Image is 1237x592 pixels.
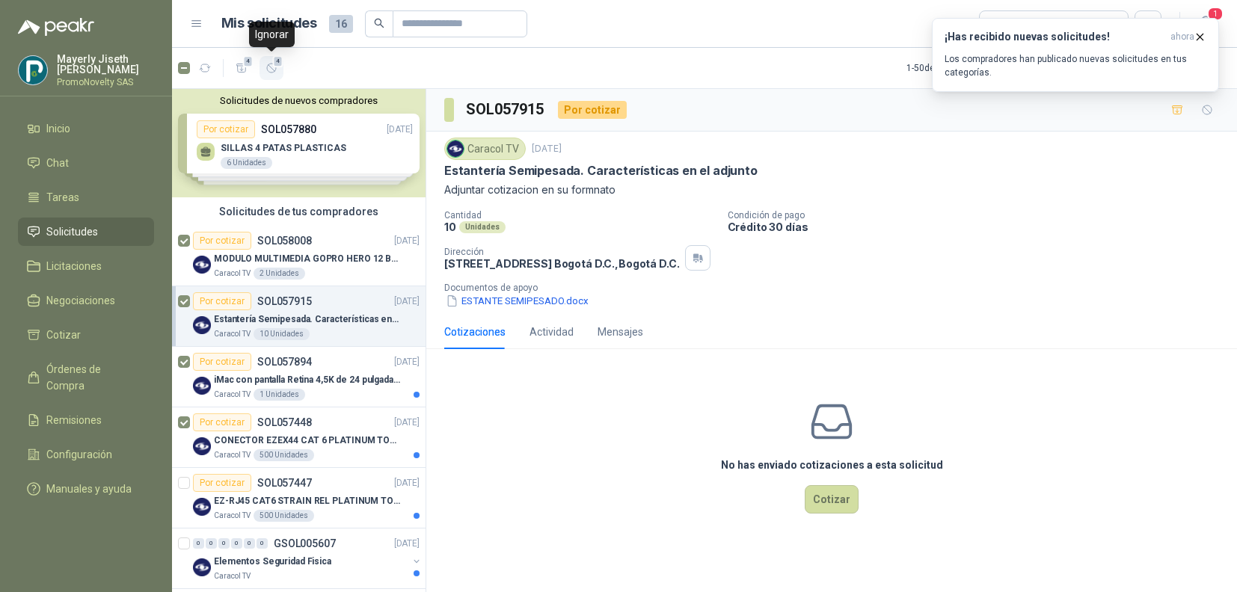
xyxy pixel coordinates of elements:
[46,223,98,240] span: Solicitudes
[214,373,400,387] p: iMac con pantalla Retina 4,5K de 24 pulgadas M4
[214,328,251,340] p: Caracol TV
[243,55,254,67] span: 4
[193,558,211,576] img: Company Logo
[906,56,998,80] div: 1 - 50 de 128
[57,78,154,87] p: PromoNovelty SAS
[257,357,312,367] p: SOL057894
[444,324,506,340] div: Cotizaciones
[444,293,590,309] button: ESTANTE SEMIPESADO.docx
[254,389,305,401] div: 1 Unidades
[254,268,305,280] div: 2 Unidades
[193,498,211,516] img: Company Logo
[444,163,758,179] p: Estantería Semipesada. Características en el adjunto
[46,258,102,274] span: Licitaciones
[18,114,154,143] a: Inicio
[932,18,1219,92] button: ¡Has recibido nuevas solicitudes!ahora Los compradores han publicado nuevas solicitudes en tus ca...
[394,295,420,309] p: [DATE]
[254,510,314,522] div: 500 Unidades
[18,406,154,434] a: Remisiones
[1207,7,1224,21] span: 1
[244,538,255,549] div: 0
[257,235,312,246] p: SOL058008
[466,98,546,121] h3: SOL057915
[444,283,1231,293] p: Documentos de apoyo
[193,292,251,310] div: Por cotizar
[46,155,69,171] span: Chat
[172,347,426,407] a: Por cotizarSOL057894[DATE] Company LogoiMac con pantalla Retina 4,5K de 24 pulgadas M4Caracol TV1...
[249,22,295,47] div: Ignorar
[18,475,154,503] a: Manuales y ayuda
[260,56,283,80] button: 4
[172,286,426,347] a: Por cotizarSOL057915[DATE] Company LogoEstantería Semipesada. Características en el adjuntoCaraco...
[444,257,679,270] p: [STREET_ADDRESS] Bogotá D.C. , Bogotá D.C.
[459,221,506,233] div: Unidades
[214,434,400,448] p: CONECTOR EZEX44 CAT 6 PLATINUM TOOLS
[46,120,70,137] span: Inicio
[728,221,1231,233] p: Crédito 30 días
[257,538,268,549] div: 0
[46,481,132,497] span: Manuales y ayuda
[18,218,154,246] a: Solicitudes
[57,54,154,75] p: Mayerly Jiseth [PERSON_NAME]
[193,413,251,431] div: Por cotizar
[558,101,627,119] div: Por cotizar
[18,286,154,315] a: Negociaciones
[254,328,310,340] div: 10 Unidades
[18,252,154,280] a: Licitaciones
[444,221,456,233] p: 10
[257,417,312,428] p: SOL057448
[193,256,211,274] img: Company Logo
[46,446,112,463] span: Configuración
[18,440,154,469] a: Configuración
[945,52,1206,79] p: Los compradores han publicado nuevas solicitudes en tus categorías.
[444,210,716,221] p: Cantidad
[214,252,400,266] p: MODULO MULTIMEDIA GOPRO HERO 12 BLACK
[721,457,943,473] h3: No has enviado cotizaciones a esta solicitud
[257,478,312,488] p: SOL057447
[18,355,154,400] a: Órdenes de Compra
[444,182,1219,198] p: Adjuntar cotizacion en su formnato
[273,55,283,67] span: 4
[18,321,154,349] a: Cotizar
[172,468,426,528] a: Por cotizarSOL057447[DATE] Company LogoEZ-RJ45 CAT6 STRAIN REL PLATINUM TOOLSCaracol TV500 Unidades
[18,149,154,177] a: Chat
[206,538,217,549] div: 0
[257,296,312,306] p: SOL057915
[989,16,1020,32] div: Todas
[214,555,331,569] p: Elementos Seguridad Fisica
[447,141,464,157] img: Company Logo
[172,407,426,468] a: Por cotizarSOL057448[DATE] Company LogoCONECTOR EZEX44 CAT 6 PLATINUM TOOLSCaracol TV500 Unidades
[394,476,420,490] p: [DATE]
[178,95,420,106] button: Solicitudes de nuevos compradores
[193,538,204,549] div: 0
[18,18,94,36] img: Logo peakr
[172,197,426,226] div: Solicitudes de tus compradores
[193,474,251,492] div: Por cotizar
[193,534,423,582] a: 0 0 0 0 0 0 GSOL005607[DATE] Company LogoElementos Seguridad FisicaCaracol TV
[18,183,154,212] a: Tareas
[221,13,317,34] h1: Mis solicitudes
[193,353,251,371] div: Por cotizar
[274,538,336,549] p: GSOL005607
[230,56,254,80] button: 4
[329,15,353,33] span: 16
[530,324,574,340] div: Actividad
[374,18,384,28] span: search
[214,570,251,582] p: Caracol TV
[214,494,400,508] p: EZ-RJ45 CAT6 STRAIN REL PLATINUM TOOLS
[193,377,211,395] img: Company Logo
[214,510,251,522] p: Caracol TV
[214,312,400,327] p: Estantería Semipesada. Características en el adjunto
[728,210,1231,221] p: Condición de pago
[394,537,420,551] p: [DATE]
[532,142,562,156] p: [DATE]
[394,355,420,369] p: [DATE]
[46,412,102,428] span: Remisiones
[394,234,420,248] p: [DATE]
[46,361,140,394] span: Órdenes de Compra
[46,189,79,206] span: Tareas
[214,389,251,401] p: Caracol TV
[444,247,679,257] p: Dirección
[172,226,426,286] a: Por cotizarSOL058008[DATE] Company LogoMODULO MULTIMEDIA GOPRO HERO 12 BLACKCaracol TV2 Unidades
[1170,31,1194,43] span: ahora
